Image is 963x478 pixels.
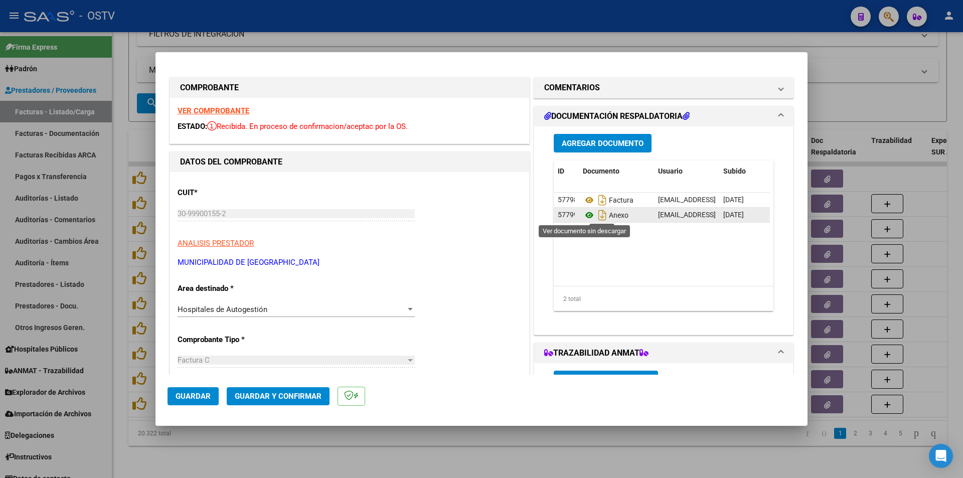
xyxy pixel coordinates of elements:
span: Usuario [658,167,683,175]
span: [DATE] [723,211,744,219]
div: 2 total [554,286,773,311]
i: Descargar documento [596,207,609,223]
mat-expansion-panel-header: DOCUMENTACIÓN RESPALDATORIA [534,106,793,126]
button: Agregar Trazabilidad [554,371,658,389]
span: [DATE] [723,196,744,204]
strong: COMPROBANTE [180,83,239,92]
button: Guardar [168,387,219,405]
div: DOCUMENTACIÓN RESPALDATORIA [534,126,793,335]
span: Subido [723,167,746,175]
span: Agregar Documento [562,139,644,148]
datatable-header-cell: Subido [719,161,769,182]
span: Factura [583,196,633,204]
h1: COMENTARIOS [544,82,600,94]
span: Guardar y Confirmar [235,392,322,401]
a: VER COMPROBANTE [178,106,249,115]
span: 57799 [558,211,578,219]
h1: DOCUMENTACIÓN RESPALDATORIA [544,110,690,122]
h1: TRAZABILIDAD ANMAT [544,347,649,359]
button: Guardar y Confirmar [227,387,330,405]
p: Comprobante Tipo * [178,334,281,346]
p: CUIT [178,187,281,199]
span: ESTADO: [178,122,207,131]
mat-expansion-panel-header: COMENTARIOS [534,78,793,98]
datatable-header-cell: ID [554,161,579,182]
datatable-header-cell: Usuario [654,161,719,182]
button: Agregar Documento [554,134,652,152]
span: Guardar [176,392,211,401]
span: Recibida. En proceso de confirmacion/aceptac por la OS. [207,122,408,131]
mat-expansion-panel-header: TRAZABILIDAD ANMAT [534,343,793,363]
span: Anexo [583,211,628,219]
span: Factura C [178,356,210,365]
p: Area destinado * [178,283,281,294]
datatable-header-cell: Acción [769,161,820,182]
span: [EMAIL_ADDRESS][DOMAIN_NAME] - [GEOGRAPHIC_DATA] [658,211,842,219]
p: MUNICIPALIDAD DE [GEOGRAPHIC_DATA] [178,257,522,268]
span: [EMAIL_ADDRESS][DOMAIN_NAME] - [GEOGRAPHIC_DATA] [658,196,842,204]
datatable-header-cell: Documento [579,161,654,182]
strong: DATOS DEL COMPROBANTE [180,157,282,167]
span: Hospitales de Autogestión [178,305,267,314]
div: Open Intercom Messenger [929,444,953,468]
i: Descargar documento [596,192,609,208]
span: ID [558,167,564,175]
span: ANALISIS PRESTADOR [178,239,254,248]
span: 57798 [558,196,578,204]
span: Documento [583,167,619,175]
